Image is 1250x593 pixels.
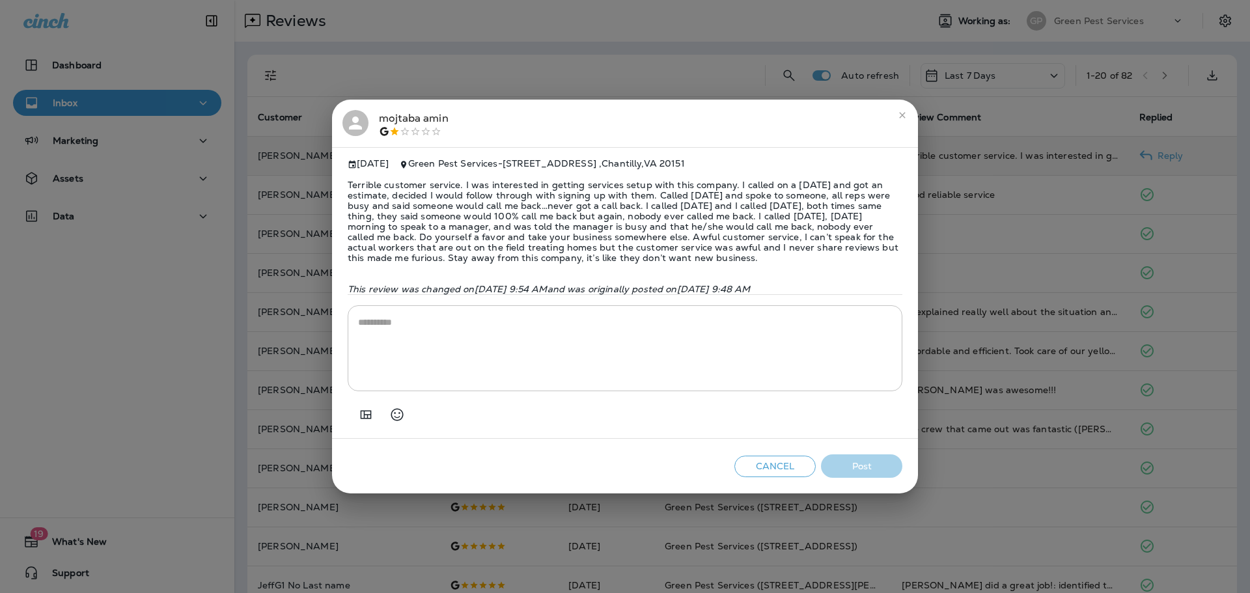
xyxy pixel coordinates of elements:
[892,105,913,126] button: close
[348,158,389,169] span: [DATE]
[384,402,410,428] button: Select an emoji
[353,402,379,428] button: Add in a premade template
[734,456,816,477] button: Cancel
[348,284,902,294] p: This review was changed on [DATE] 9:54 AM
[408,158,685,169] span: Green Pest Services - [STREET_ADDRESS] , Chantilly , VA 20151
[548,283,751,295] span: and was originally posted on [DATE] 9:48 AM
[348,169,902,273] span: Terrible customer service. I was interested in getting services setup with this company. I called...
[379,110,449,137] div: mojtaba amin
